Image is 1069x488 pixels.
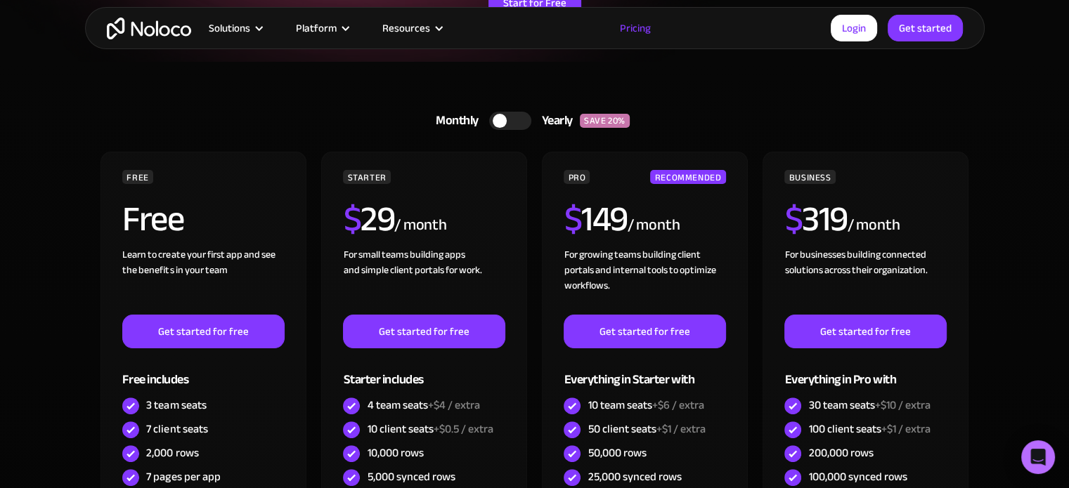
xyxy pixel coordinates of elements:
div: Resources [365,19,458,37]
span: +$0.5 / extra [433,418,493,440]
div: 30 team seats [808,397,930,413]
span: +$1 / extra [656,418,705,440]
div: Platform [296,19,337,37]
a: Get started for free [784,315,946,348]
div: 50,000 rows [588,445,646,461]
div: Everything in Starter with [564,348,725,394]
div: Open Intercom Messenger [1021,440,1055,474]
a: Get started for free [343,315,505,348]
div: Everything in Pro with [784,348,946,394]
div: 5,000 synced rows [367,469,455,484]
div: Solutions [191,19,278,37]
div: 200,000 rows [808,445,873,461]
div: 10,000 rows [367,445,423,461]
div: 3 team seats [146,397,206,413]
div: STARTER [343,170,390,184]
div: 100 client seats [808,421,930,437]
div: Free includes [122,348,284,394]
div: Learn to create your first app and see the benefits in your team ‍ [122,247,284,315]
div: 2,000 rows [146,445,198,461]
div: 25,000 synced rows [588,469,681,484]
div: Monthly [418,110,489,131]
h2: Free [122,202,183,237]
h2: 149 [564,202,627,237]
div: 10 team seats [588,397,704,413]
a: Get started for free [564,315,725,348]
h2: 29 [343,202,394,237]
span: +$1 / extra [881,418,930,440]
a: Get started [888,15,963,41]
div: For small teams building apps and simple client portals for work. ‍ [343,247,505,315]
span: +$4 / extra [427,395,479,416]
span: $ [343,186,361,252]
div: Solutions [209,19,250,37]
div: / month [394,214,447,237]
a: home [107,18,191,39]
div: SAVE 20% [580,114,630,128]
div: 50 client seats [588,421,705,437]
div: 7 pages per app [146,469,220,484]
a: Get started for free [122,315,284,348]
div: 10 client seats [367,421,493,437]
div: PRO [564,170,590,184]
span: +$6 / extra [652,395,704,416]
div: / month [847,214,900,237]
a: Login [831,15,877,41]
div: For businesses building connected solutions across their organization. ‍ [784,247,946,315]
div: Starter includes [343,348,505,394]
div: 4 team seats [367,397,479,413]
span: $ [784,186,802,252]
h2: 319 [784,202,847,237]
div: Platform [278,19,365,37]
div: 7 client seats [146,421,207,437]
a: Pricing [602,19,668,37]
div: BUSINESS [784,170,835,184]
div: For growing teams building client portals and internal tools to optimize workflows. [564,247,725,315]
div: Resources [382,19,430,37]
div: RECOMMENDED [650,170,725,184]
span: +$10 / extra [874,395,930,416]
div: 100,000 synced rows [808,469,907,484]
div: Yearly [531,110,580,131]
div: FREE [122,170,153,184]
div: / month [627,214,680,237]
span: $ [564,186,581,252]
